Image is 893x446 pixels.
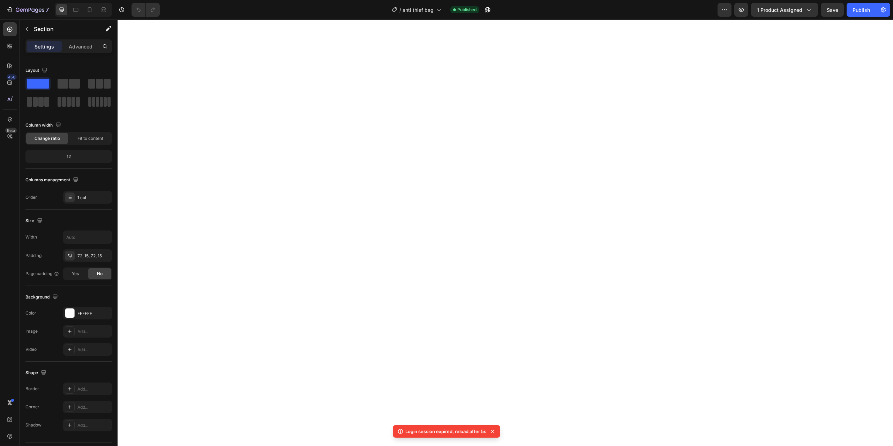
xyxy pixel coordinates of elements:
p: Advanced [69,43,92,50]
div: Columns management [25,175,80,185]
div: 72, 15, 72, 15 [77,253,110,259]
span: Published [457,7,476,13]
div: Page padding [25,271,59,277]
p: 7 [46,6,49,14]
div: 12 [27,152,111,161]
div: Add... [77,422,110,429]
div: Shadow [25,422,42,428]
button: 1 product assigned [751,3,818,17]
span: anti thief bag [403,6,434,14]
span: Yes [72,271,79,277]
div: Undo/Redo [132,3,160,17]
div: Video [25,346,37,353]
div: Add... [77,328,110,335]
iframe: Design area [118,20,893,446]
div: FFFFFF [77,310,110,317]
div: Column width [25,121,62,130]
p: Login session expired, reload after 5s [405,428,486,435]
span: Fit to content [77,135,103,142]
div: Add... [77,404,110,410]
div: Padding [25,252,42,259]
div: Shape [25,368,48,378]
div: Color [25,310,36,316]
div: Beta [5,128,17,133]
div: 450 [7,74,17,80]
span: Save [827,7,838,13]
span: 1 product assigned [757,6,802,14]
span: / [399,6,401,14]
div: Layout [25,66,49,75]
div: 1 col [77,195,110,201]
span: No [97,271,103,277]
div: Add... [77,347,110,353]
button: Publish [847,3,876,17]
div: Width [25,234,37,240]
div: Background [25,293,59,302]
span: Change ratio [35,135,60,142]
div: Border [25,386,39,392]
div: Add... [77,386,110,392]
button: 7 [3,3,52,17]
input: Auto [63,231,112,243]
div: Order [25,194,37,201]
p: Settings [35,43,54,50]
div: Corner [25,404,39,410]
button: Save [821,3,844,17]
div: Size [25,216,44,226]
p: Section [34,25,91,33]
div: Image [25,328,38,334]
div: Publish [853,6,870,14]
